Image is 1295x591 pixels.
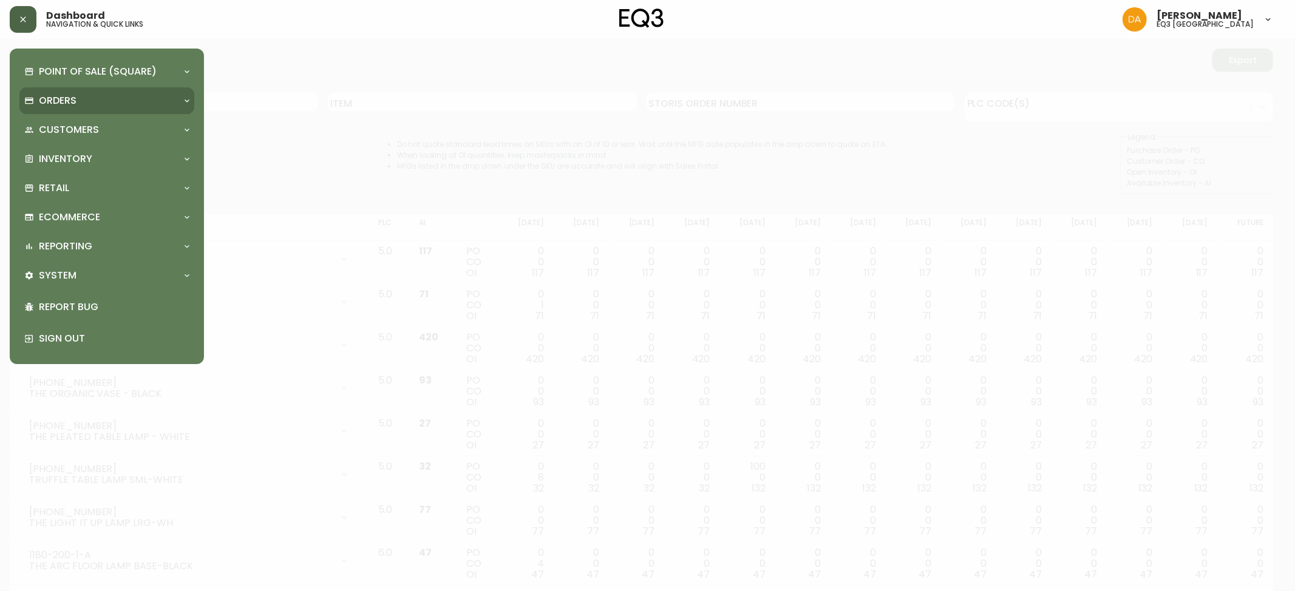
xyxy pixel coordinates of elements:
[19,146,194,172] div: Inventory
[39,123,99,137] p: Customers
[39,332,189,345] p: Sign Out
[39,181,69,195] p: Retail
[39,269,76,282] p: System
[19,262,194,289] div: System
[39,240,92,253] p: Reporting
[19,204,194,231] div: Ecommerce
[619,8,664,28] img: logo
[19,323,194,354] div: Sign Out
[19,58,194,85] div: Point of Sale (Square)
[19,175,194,201] div: Retail
[39,94,76,107] p: Orders
[39,211,100,224] p: Ecommerce
[1123,7,1147,32] img: dd1a7e8db21a0ac8adbf82b84ca05374
[46,21,143,28] h5: navigation & quick links
[1157,21,1254,28] h5: eq3 [GEOGRAPHIC_DATA]
[1157,11,1242,21] span: [PERSON_NAME]
[39,300,189,314] p: Report Bug
[39,152,92,166] p: Inventory
[19,117,194,143] div: Customers
[46,11,105,21] span: Dashboard
[19,87,194,114] div: Orders
[19,233,194,260] div: Reporting
[39,65,157,78] p: Point of Sale (Square)
[19,291,194,323] div: Report Bug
